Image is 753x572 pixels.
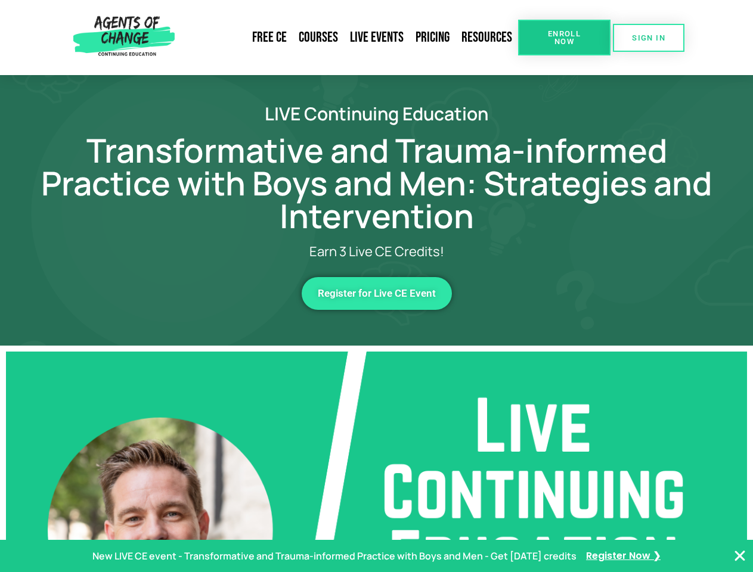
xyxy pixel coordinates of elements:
a: Courses [293,24,344,51]
a: Register for Live CE Event [302,277,452,310]
span: Enroll Now [537,30,591,45]
a: Register Now ❯ [586,548,661,565]
a: Free CE [246,24,293,51]
span: SIGN IN [632,34,665,42]
h2: LIVE Continuing Education [37,105,717,122]
nav: Menu [179,24,518,51]
a: SIGN IN [613,24,684,52]
a: Live Events [344,24,410,51]
p: New LIVE CE event - Transformative and Trauma-informed Practice with Boys and Men - Get [DATE] cr... [92,548,577,565]
a: Resources [455,24,518,51]
h1: Transformative and Trauma-informed Practice with Boys and Men: Strategies and Intervention [37,134,717,232]
button: Close Banner [733,549,747,563]
a: Pricing [410,24,455,51]
p: Earn 3 Live CE Credits! [85,244,669,259]
a: Enroll Now [518,20,611,55]
span: Register for Live CE Event [318,288,436,299]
